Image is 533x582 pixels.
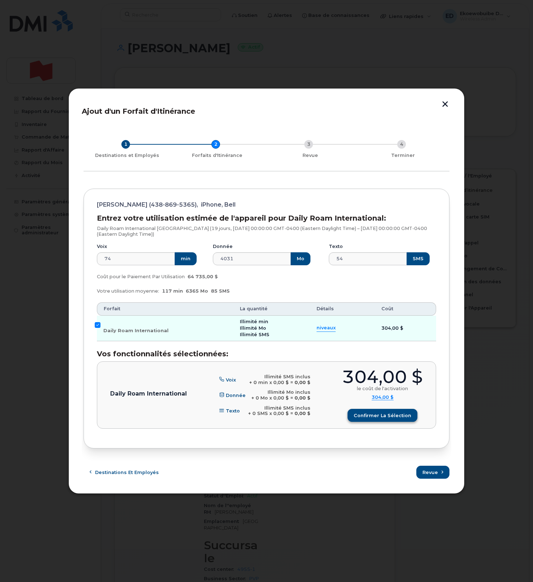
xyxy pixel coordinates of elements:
th: Coût [375,302,436,315]
span: Donnée [226,392,246,398]
span: Voix [226,377,236,382]
span: Votre utilisation moyenne: [97,288,159,294]
span: iPhone, Bell [201,202,236,208]
span: 85 SMS [211,288,230,294]
span: Illimité SMS [240,332,269,337]
span: + 0 min x [249,380,272,385]
label: Donnée [213,244,233,249]
div: Destinations et Employés [86,153,168,158]
span: Destinations et Employés [95,469,159,476]
button: SMS [407,252,430,265]
th: La quantité [233,302,310,315]
b: 0,00 $ [295,395,310,401]
div: 4 [397,140,406,149]
span: + 0 Mo x [251,395,272,401]
button: Confirmer la sélection [348,409,417,422]
p: Daily Roam International [GEOGRAPHIC_DATA] (19 jours, [DATE] 00:00:00 GMT-0400 (Eastern Daylight ... [97,226,436,237]
span: Revue [422,469,438,476]
button: Destinations et Employés [84,466,165,479]
summary: niveaux [317,325,336,331]
span: Coût pour le Paiement Par Utilisation [97,274,185,279]
button: min [175,252,197,265]
div: Illimité SMS inclus [249,374,310,380]
div: 304,00 $ [342,368,423,386]
h3: Entrez votre utilisation estimée de l'appareil pour Daily Roam International: [97,214,436,222]
span: Confirmer la sélection [354,412,411,419]
div: Terminer [359,153,447,158]
h3: Vos fonctionnalités sélectionnées: [97,350,436,358]
label: Texto [329,244,343,249]
div: le coût de l'activation [357,386,408,392]
span: 0,00 $ = [273,380,293,385]
span: + 0 SMS x [248,411,272,416]
div: Revue [266,153,354,158]
summary: 304,00 $ [372,394,394,401]
button: Mo [291,252,310,265]
span: 0,00 $ = [273,411,293,416]
span: 6365 Mo [186,288,208,294]
span: Texto [226,408,240,414]
th: Détails [310,302,375,315]
td: 304,00 $ [375,316,436,342]
span: 117 min [162,288,183,294]
p: Daily Roam International [110,391,187,397]
b: 0,00 $ [295,411,310,416]
span: [PERSON_NAME] (438-869-5365), [97,202,198,208]
div: 1 [121,140,130,149]
span: Ajout d'un Forfait d'Itinérance [82,107,195,116]
div: Illimité Mo inclus [251,389,310,395]
span: Illimité Mo [240,325,266,331]
div: 3 [304,140,313,149]
b: 0,00 $ [295,380,310,385]
span: Daily Roam International [103,328,169,333]
label: Voix [97,244,107,249]
div: Illimité SMS inclus [248,405,310,411]
span: 64 735,00 $ [188,274,218,279]
span: 0,00 $ = [273,395,293,401]
th: Forfait [97,302,233,315]
button: Revue [416,466,449,479]
span: Illimité min [240,319,268,324]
